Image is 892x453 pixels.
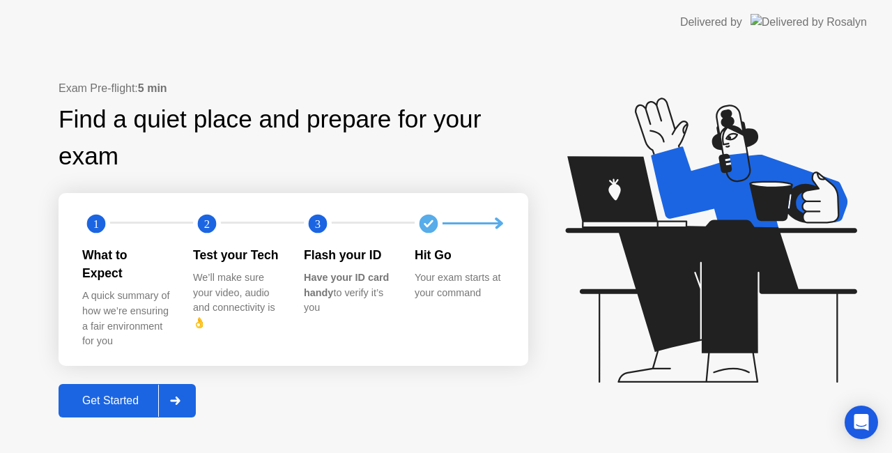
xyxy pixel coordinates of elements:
text: 1 [93,217,99,230]
img: Delivered by Rosalyn [751,14,867,30]
b: Have your ID card handy [304,272,389,298]
div: Open Intercom Messenger [845,406,878,439]
div: Get Started [63,394,158,407]
text: 3 [315,217,321,230]
div: Delivered by [680,14,742,31]
div: What to Expect [82,246,171,283]
div: Hit Go [415,246,503,264]
div: Your exam starts at your command [415,270,503,300]
div: Test your Tech [193,246,282,264]
div: Find a quiet place and prepare for your exam [59,101,528,175]
div: Exam Pre-flight: [59,80,528,97]
b: 5 min [138,82,167,94]
div: We’ll make sure your video, audio and connectivity is 👌 [193,270,282,330]
text: 2 [204,217,210,230]
div: Flash your ID [304,246,392,264]
div: to verify it’s you [304,270,392,316]
div: A quick summary of how we’re ensuring a fair environment for you [82,289,171,348]
button: Get Started [59,384,196,417]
